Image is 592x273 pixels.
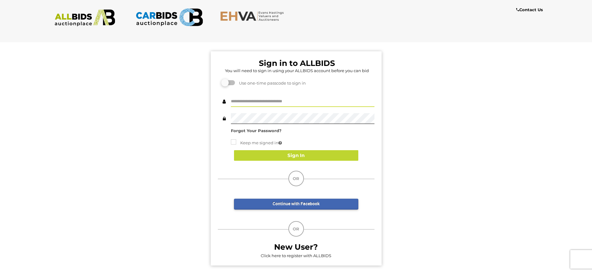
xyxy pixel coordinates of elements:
a: Forgot Your Password? [231,128,282,133]
img: ALLBIDS.com.au [51,9,119,26]
b: Sign in to ALLBIDS [259,58,335,68]
img: EHVA.com.au [220,11,287,21]
label: Keep me signed in [231,139,282,146]
span: Use one-time passcode to sign in [236,81,306,86]
b: New User? [274,242,318,252]
a: Contact Us [516,6,544,13]
button: Sign In [234,150,358,161]
a: Click here to register with ALLBIDS [261,253,331,258]
h5: You will need to sign in using your ALLBIDS account before you can bid [219,68,374,73]
img: CARBIDS.com.au [135,6,203,28]
div: OR [288,221,304,237]
a: Continue with Facebook [234,199,358,210]
div: OR [288,171,304,186]
b: Contact Us [516,7,543,12]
